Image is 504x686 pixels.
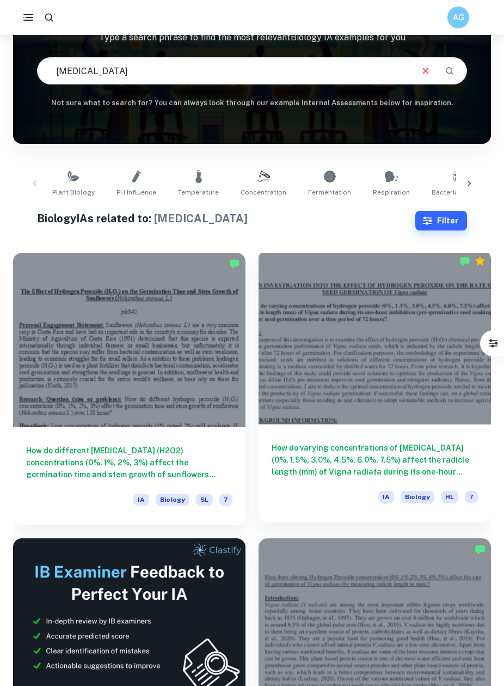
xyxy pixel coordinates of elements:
span: Temperature [178,187,219,197]
span: Respiration [373,187,410,197]
span: Plant Biology [52,187,95,197]
span: SL [196,494,213,506]
span: Bacterial Growth [432,187,485,197]
button: Filter [482,332,504,354]
span: IA [378,491,394,503]
button: Clear [415,60,436,81]
div: Premium [475,256,485,266]
a: How do different [MEDICAL_DATA] (H2O2) concentrations (0%, 1%, 2%, 3%) affect the germination tim... [13,253,245,525]
button: Search [440,62,459,80]
h6: AG [452,11,465,23]
span: IA [133,494,149,506]
button: AG [447,7,469,28]
img: Marked [229,258,240,269]
span: Concentration [241,187,286,197]
button: Filter [415,211,467,230]
span: Biology [401,491,434,503]
span: HL [441,491,458,503]
span: Fermentation [308,187,351,197]
h1: Biology IAs related to: [37,210,415,227]
a: How do varying concentrations of [MEDICAL_DATA] (0%, 1.5%, 3.0%, 4.5%, 6.0%, 7.5%) affect the rad... [259,253,491,525]
span: [MEDICAL_DATA] [154,212,248,225]
h6: How do different [MEDICAL_DATA] (H2O2) concentrations (0%, 1%, 2%, 3%) affect the germination tim... [26,445,232,481]
span: pH Influence [116,187,156,197]
h6: Not sure what to search for? You can always look through our example Internal Assessments below f... [13,98,491,108]
input: E.g. photosynthesis, coffee and protein, HDI and diabetes... [38,56,411,86]
p: Type a search phrase to find the most relevant Biology IA examples for you [13,31,491,44]
img: Marked [459,256,470,266]
span: Biology [156,494,189,506]
span: 7 [465,491,478,503]
span: 7 [219,494,232,506]
h6: How do varying concentrations of [MEDICAL_DATA] (0%, 1.5%, 3.0%, 4.5%, 6.0%, 7.5%) affect the rad... [272,442,478,478]
img: Marked [475,544,485,555]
